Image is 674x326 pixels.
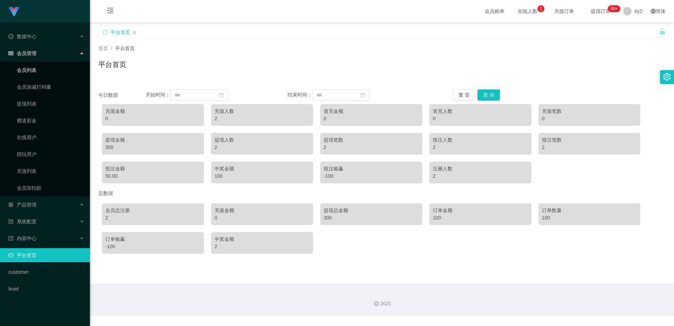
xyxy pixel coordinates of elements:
[111,26,130,39] div: 平台首页
[8,34,13,39] i: 图标: check-circle-o
[651,9,656,14] i: 图标: global
[8,202,13,207] i: 图标: appstore-o
[433,136,528,144] div: 投注人数
[324,115,419,122] div: 0
[17,181,84,195] a: 会员加扣款
[214,214,310,222] div: 0
[98,187,666,200] div: 总数据
[8,236,37,241] span: 内容中心
[111,46,112,51] span: /
[324,207,419,214] div: 提现总金额
[103,30,108,35] i: 图标: sync
[477,89,500,101] button: 查 询
[214,207,310,214] div: 充值金额
[214,172,310,180] div: 100
[214,236,310,243] div: 中奖金额
[659,28,666,35] i: 图标: unlock
[17,63,84,77] a: 会员列表
[105,136,200,144] div: 提现金额
[540,5,542,12] p: 1
[542,108,637,115] div: 充值笔数
[8,34,37,39] span: 数据中心
[105,108,200,115] div: 充值金额
[8,202,37,208] span: 产品管理
[219,93,224,97] i: 图标: calendar
[433,108,528,115] div: 首充人数
[98,0,122,23] i: 图标: menu-fold
[105,144,200,151] div: 300
[324,165,419,172] div: 投注输赢
[8,219,13,224] i: 图标: form
[324,136,419,144] div: 提现笔数
[8,219,37,224] span: 系统配置
[214,108,310,115] div: 充值人数
[98,91,146,99] div: 今日数据
[17,97,84,111] a: 提现列表
[105,172,200,180] div: 50.00
[433,144,528,151] div: 2
[8,282,84,296] a: level
[105,214,200,222] div: 2
[374,301,379,306] i: 图标: copyright
[214,136,310,144] div: 提现人数
[17,114,84,128] a: 赠送彩金
[214,243,310,250] div: 2
[288,92,312,97] span: 结束时间：
[608,5,620,12] sup: 333
[542,144,637,151] div: 2
[433,115,528,122] div: 0
[105,115,200,122] div: 0
[8,265,84,279] a: customer
[433,214,528,222] div: 100
[8,7,20,17] img: logo.9652507e.png
[8,51,13,56] i: 图标: table
[663,73,671,81] i: 图标: setting
[587,9,614,14] span: 提现订单
[8,236,13,241] i: 图标: profile
[132,30,137,35] i: 图标: close
[95,300,668,307] div: 2021
[433,165,528,172] div: 注册人数
[8,50,37,56] span: 会员管理
[214,144,310,151] div: 2
[542,115,637,122] div: 0
[453,89,475,101] button: 重 置
[214,165,310,172] div: 中奖金额
[17,164,84,178] a: 充值列表
[324,108,419,115] div: 首充金额
[433,207,528,214] div: 订单金额
[537,5,544,12] sup: 1
[324,144,419,151] div: 2
[214,115,310,122] div: 2
[98,46,108,51] span: 首页
[8,248,84,262] a: 图标: dashboard平台首页
[324,172,419,180] div: -100
[542,214,637,222] div: 100
[105,165,200,172] div: 投注金额
[17,130,84,144] a: 在线用户
[17,80,84,94] a: 会员加减打码量
[551,9,577,14] span: 充值订单
[105,207,200,214] div: 会员总注册
[542,207,637,214] div: 订单数量
[514,9,541,14] span: 在线人数
[98,59,126,70] h1: 平台首页
[324,214,419,222] div: 300
[361,93,365,97] i: 图标: calendar
[105,236,200,243] div: 订单输赢
[105,243,200,250] div: -100
[146,92,170,97] span: 开始时间：
[433,172,528,180] div: 2
[542,136,637,144] div: 投注笔数
[17,147,84,161] a: 陪玩用户
[115,46,135,51] span: 平台首页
